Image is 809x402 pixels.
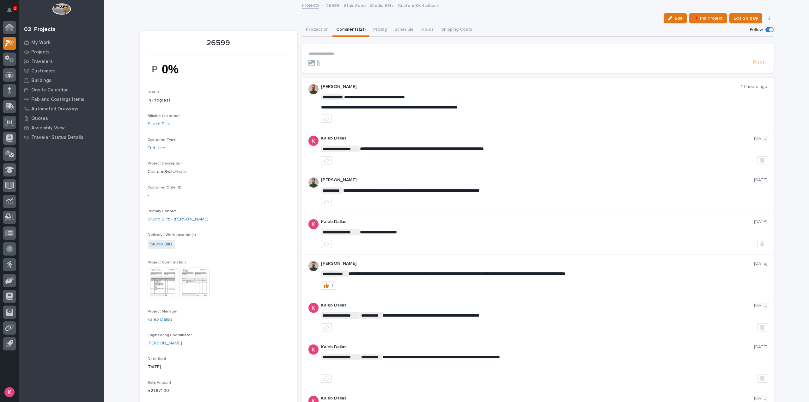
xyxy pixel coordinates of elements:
button: Delete post [757,156,767,164]
img: ACg8ocJFQJZtOpq0mXhEl6L5cbQXDkmdPAf0fdoBPnlMfqfX=s96-c [308,303,319,313]
p: 26599 [148,39,289,48]
button: like this post [321,240,332,248]
button: Shipping Costs [437,23,476,37]
a: Automated Drawings [19,104,104,114]
div: 1 [332,283,333,288]
p: [DATE] [754,219,767,225]
p: [DATE] [754,177,767,183]
span: Delivery / Work Location(s) [148,233,196,237]
p: Traveler Status Details [31,135,83,140]
p: Follow [750,27,763,33]
a: Traveler Status Details [19,133,104,142]
p: Kaleb Dallas [321,136,754,141]
span: Status [148,90,160,94]
a: Customers [19,66,104,76]
span: 📌 Pin Project [693,15,723,22]
span: Edit Sold By [733,15,758,22]
span: Project Description [148,162,183,165]
a: Buildings [19,76,104,85]
a: Studio Blitz [150,241,173,248]
p: Assembly View [31,125,64,131]
p: Kaleb Dallas [321,303,754,308]
a: Assembly View [19,123,104,133]
p: 14 hours ago [741,84,767,90]
p: [PERSON_NAME] [321,177,754,183]
a: My Work [19,38,104,47]
button: Pricing [369,23,391,37]
span: Customer Order ID [148,186,182,189]
p: 1 [14,6,16,10]
p: Kaleb Dallas [321,396,754,401]
p: Quotes [31,116,48,121]
p: Travelers [31,59,53,65]
button: like this post [321,323,332,331]
span: Sale Amount [148,381,171,385]
img: ACg8ocJFQJZtOpq0mXhEl6L5cbQXDkmdPAf0fdoBPnlMfqfX=s96-c [308,219,319,229]
a: Travelers [19,57,104,66]
button: Schedule [391,23,417,37]
a: Quotes [19,114,104,123]
p: [PERSON_NAME] [321,261,754,266]
a: [PERSON_NAME] [148,340,182,347]
button: Notifications [3,4,16,17]
button: like this post [321,374,332,383]
a: Onsite Calendar [19,85,104,95]
div: 02. Projects [24,26,56,33]
p: Customers [31,68,56,74]
span: Customer Type [148,138,176,142]
button: Delete post [757,374,767,383]
p: [DATE] [148,364,289,370]
p: - [148,192,289,199]
img: ACg8ocJFQJZtOpq0mXhEl6L5cbQXDkmdPAf0fdoBPnlMfqfX=s96-c [308,344,319,355]
p: Kaleb Dallas [321,344,754,350]
p: Projects [31,49,50,55]
p: [DATE] [754,344,767,350]
button: users-avatar [3,386,16,399]
p: Automated Drawings [31,106,78,112]
p: Onsite Calendar [31,87,68,93]
button: Hours [417,23,437,37]
img: AATXAJw4slNr5ea0WduZQVIpKGhdapBAGQ9xVsOeEvl5=s96-c [308,261,319,271]
div: Notifications1 [8,8,16,18]
img: AATXAJw4slNr5ea0WduZQVIpKGhdapBAGQ9xVsOeEvl5=s96-c [308,177,319,188]
p: Buildings [31,78,52,83]
button: Delete post [757,240,767,248]
a: Fab and Coatings Items [19,95,104,104]
span: Edit [675,15,683,21]
p: [DATE] [754,261,767,266]
p: [DATE] [754,136,767,141]
img: Workspace Logo [52,3,71,15]
span: Billable Customer [148,114,180,118]
p: [DATE] [754,396,767,401]
span: Post [753,59,765,66]
p: In Progress [148,97,289,104]
button: Edit Sold By [729,13,762,23]
a: End User [148,145,166,152]
img: AATXAJw4slNr5ea0WduZQVIpKGhdapBAGQ9xVsOeEvl5=s96-c [308,84,319,94]
button: like this post [321,156,332,164]
span: Project Confirmation [148,261,186,264]
span: Project Manager [148,310,178,313]
button: Post [750,59,767,66]
a: Projects [19,47,104,57]
button: 📌 Pin Project [689,13,727,23]
p: [PERSON_NAME] [321,84,741,90]
p: Kaleb Dallas [321,219,754,225]
p: 26599 - Stair Zone - Studio Blitz - Custom Switchback [326,2,439,9]
p: Fab and Coatings Items [31,97,84,102]
button: like this post [321,114,332,123]
button: Production [302,23,332,37]
span: Engineering Coordinator [148,333,192,337]
p: My Work [31,40,51,46]
span: Primary Contact [148,209,177,213]
p: [DATE] [754,303,767,308]
button: Delete post [757,323,767,331]
a: Studio Blitz - [PERSON_NAME] [148,216,208,223]
a: Kaleb Dallas [148,316,173,323]
a: Studio Blitz [148,121,170,127]
span: Date Sold [148,357,166,361]
img: ACg8ocJFQJZtOpq0mXhEl6L5cbQXDkmdPAf0fdoBPnlMfqfX=s96-c [308,136,319,146]
a: Projects [302,1,319,9]
img: GBkxU5hqYy_LMpcLBXRTZH2r5iMkf56OGDdAvQeeD6g [148,58,195,80]
button: Comments (21) [332,23,369,37]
